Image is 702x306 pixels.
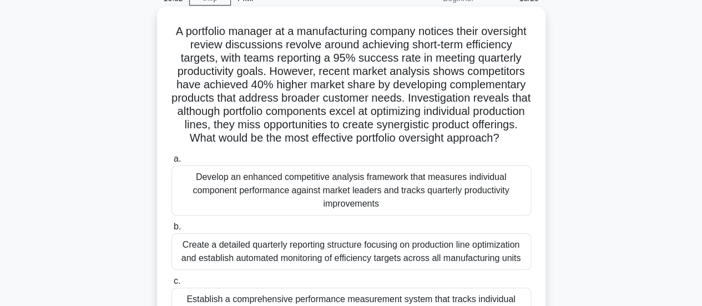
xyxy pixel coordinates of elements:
[171,165,531,215] div: Develop an enhanced competitive analysis framework that measures individual component performance...
[171,233,531,270] div: Create a detailed quarterly reporting structure focusing on production line optimization and esta...
[174,222,181,231] span: b.
[174,154,181,163] span: a.
[170,24,532,146] h5: A portfolio manager at a manufacturing company notices their oversight review discussions revolve...
[174,276,180,285] span: c.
